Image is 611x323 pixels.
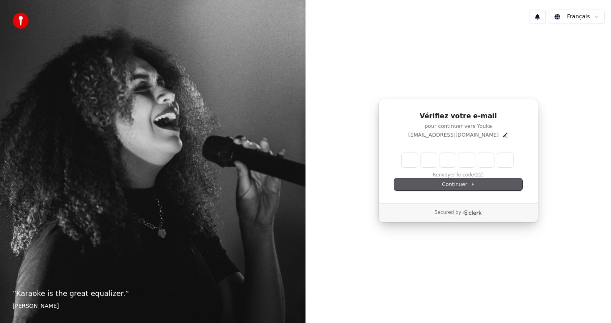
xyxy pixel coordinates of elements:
div: Verification code input [400,151,515,169]
img: youka [13,13,29,29]
input: Digit 4 [459,153,475,167]
p: Secured by [434,209,461,216]
button: Continuer [394,178,522,190]
p: “ Karaoke is the great equalizer. ” [13,288,293,299]
input: Digit 5 [478,153,494,167]
input: Enter verification code. Digit 1 [402,153,418,167]
h1: Vérifiez votre e-mail [394,112,522,121]
a: Clerk logo [463,210,482,215]
input: Digit 2 [421,153,437,167]
p: [EMAIL_ADDRESS][DOMAIN_NAME] [408,131,498,139]
span: Continuer [442,181,475,188]
p: pour continuer vers Youka [394,123,522,130]
footer: [PERSON_NAME] [13,302,293,310]
input: Digit 3 [440,153,456,167]
input: Digit 6 [497,153,513,167]
button: Edit [502,132,508,138]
